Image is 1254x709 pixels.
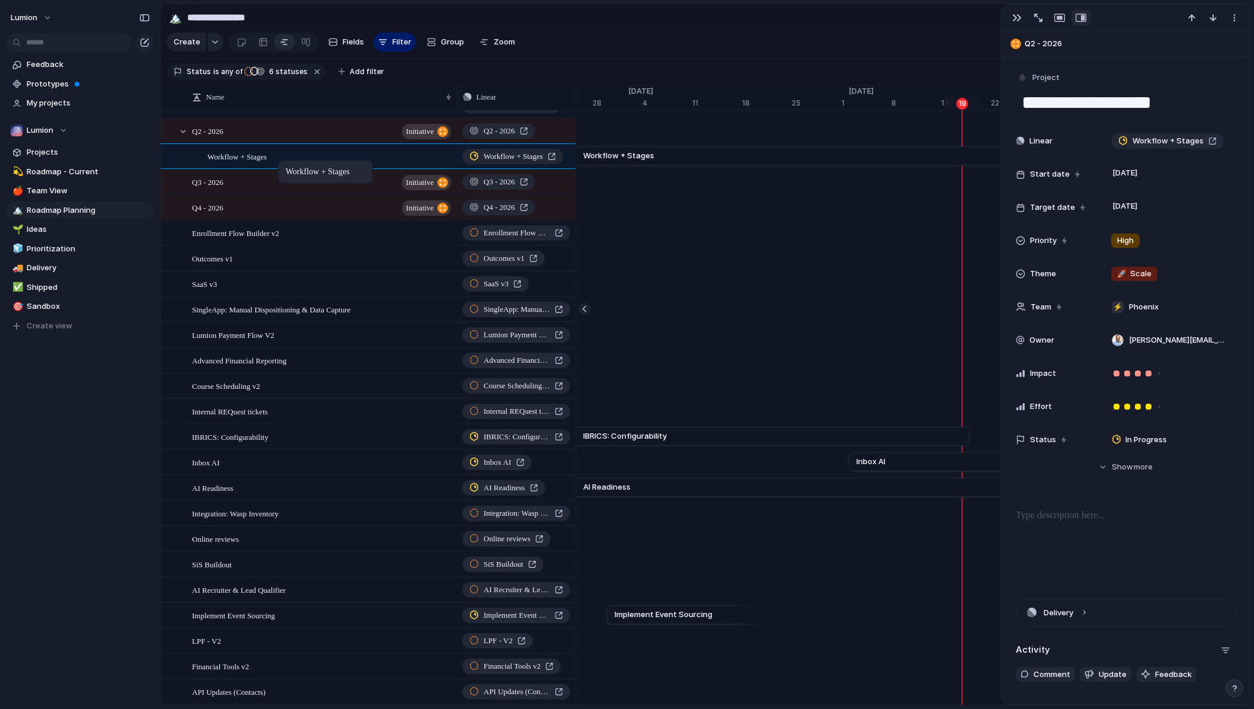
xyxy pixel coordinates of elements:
[192,353,287,367] span: Advanced Financial Reporting
[27,243,150,255] span: Prioritization
[27,320,72,332] span: Create view
[1109,166,1141,180] span: [DATE]
[1016,667,1075,682] button: Comment
[462,506,570,521] a: Integration: Wasp Inventory
[1117,268,1151,280] span: Scale
[27,166,150,178] span: Roadmap - Current
[484,176,515,188] span: Q3 - 2026
[462,429,570,445] a: IBRICS: Configurability
[1030,401,1052,413] span: Effort
[192,328,274,341] span: Lumion Payment Flow V2
[1112,461,1133,473] span: Show
[211,65,245,78] button: isany of
[343,36,364,48] span: Fields
[11,185,23,197] button: 🍎
[27,97,150,109] span: My projects
[219,66,242,77] span: any of
[402,124,451,139] button: initiative
[484,125,515,137] span: Q2 - 2026
[593,98,621,108] div: 28
[1133,135,1204,147] span: Workflow + Stages
[1134,461,1153,473] span: more
[11,282,23,293] button: ✅
[27,205,150,216] span: Roadmap Planning
[27,282,150,293] span: Shipped
[27,223,150,235] span: Ideas
[1099,669,1127,681] span: Update
[373,33,416,52] button: Filter
[265,67,276,76] span: 6
[6,240,154,258] div: 🧊Prioritization
[462,327,570,343] a: Lumion Payment Flow V2
[6,259,154,277] div: 🚚Delivery
[1034,669,1070,681] span: Comment
[11,12,37,24] span: Lumion
[565,478,1040,496] a: AI Readiness
[1030,368,1056,379] span: Impact
[192,124,223,138] span: Q2 - 2026
[27,124,53,136] span: Lumion
[462,149,563,164] a: Workflow + Stages
[6,182,154,200] a: 🍎Team View
[27,78,150,90] span: Prototypes
[484,227,550,239] span: Enrollment Flow Builder v2
[1117,235,1134,247] span: High
[206,91,225,103] span: Name
[6,279,154,296] a: ✅Shipped
[192,200,223,214] span: Q4 - 2026
[11,223,23,235] button: 🌱
[192,277,217,290] span: SaaS v3
[891,98,941,108] div: 8
[462,480,545,496] a: AI Readiness
[1031,301,1051,313] span: Team
[441,36,464,48] span: Group
[1007,34,1244,53] button: Q2 - 2026
[6,143,154,161] a: Projects
[286,167,365,177] div: Workflow + Stages
[484,405,550,417] span: Internal REQuest tickets
[462,531,551,547] a: Online reviews
[565,427,962,445] a: IBRICS: Configurability
[350,66,384,77] span: Add filter
[856,456,885,468] span: Inbox AI
[421,33,470,52] button: Group
[192,608,275,622] span: Implement Event Sourcing
[192,404,268,418] span: Internal REQuest tickets
[213,66,219,77] span: is
[402,175,451,190] button: initiative
[324,33,369,52] button: Fields
[331,63,391,80] button: Add filter
[1129,334,1225,346] span: [PERSON_NAME][EMAIL_ADDRESS][DOMAIN_NAME]
[484,380,550,392] span: Course Scheduling v2
[484,202,515,213] span: Q4 - 2026
[192,685,265,698] span: API Updates (Contacts)
[1111,133,1224,149] a: Workflow + Stages
[192,430,268,443] span: IBRICS: Configurability
[1029,334,1054,346] span: Owner
[6,56,154,74] a: Feedback
[12,184,21,198] div: 🍎
[408,147,1040,165] a: Workflow + Stages
[6,221,154,238] a: 🌱Ideas
[265,66,308,77] span: statuses
[484,686,550,698] span: API Updates (Contacts)
[1155,669,1192,681] span: Feedback
[1109,199,1141,213] span: [DATE]
[174,36,200,48] span: Create
[842,85,881,97] span: [DATE]
[1016,599,1234,626] button: Delivery
[192,659,249,673] span: Financial Tools v2
[6,163,154,181] a: 💫Roadmap - Current
[192,557,232,571] span: SiS Buildout
[462,455,532,470] a: Inbox AI
[207,149,267,163] span: Workflow + Stages
[1016,643,1050,657] h2: Activity
[484,253,524,264] span: Outcomes v1
[192,379,260,392] span: Course Scheduling v2
[692,98,742,108] div: 11
[484,660,540,672] span: Financial Tools v2
[166,8,185,27] button: 🏔️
